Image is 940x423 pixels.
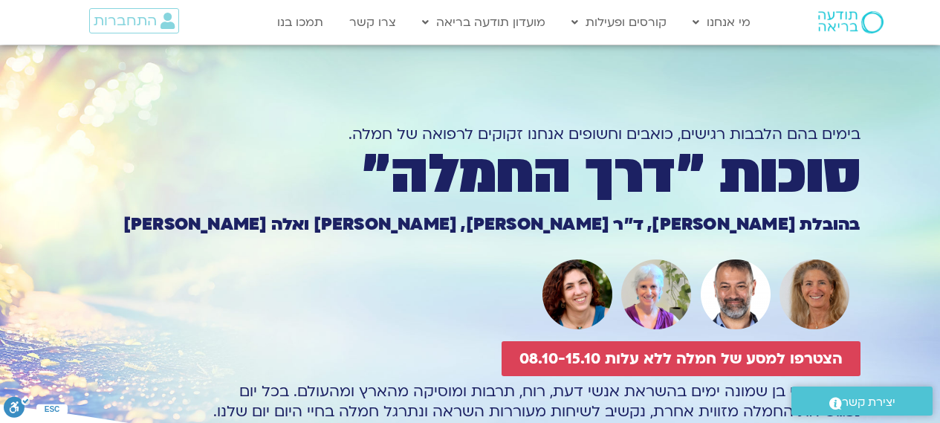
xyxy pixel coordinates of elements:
a: הצטרפו למסע של חמלה ללא עלות 08.10-15.10 [502,341,860,376]
h1: סוכות ״דרך החמלה״ [80,149,860,200]
span: התחברות [94,13,157,29]
a: תמכו בנו [270,8,331,36]
a: קורסים ופעילות [564,8,674,36]
h1: בימים בהם הלבבות רגישים, כואבים וחשופים אנחנו זקוקים לרפואה של חמלה. [80,124,860,144]
span: יצירת קשר [842,393,895,413]
span: הצטרפו למסע של חמלה ללא עלות 08.10-15.10 [519,350,843,367]
a: צרו קשר [342,8,403,36]
p: מסע ייחודי בן שמונה ימים בהשראת אנשי דעת, רוח, תרבות ומוסיקה מהארץ ומהעולם. בכל יום נפגוש את החמל... [80,381,860,422]
a: יצירת קשר [791,387,933,416]
h1: בהובלת [PERSON_NAME], ד״ר [PERSON_NAME], [PERSON_NAME] ואלה [PERSON_NAME] [80,216,860,233]
a: התחברות [89,8,179,33]
a: מועדון תודעה בריאה [415,8,553,36]
a: מי אנחנו [685,8,758,36]
img: תודעה בריאה [818,11,884,33]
